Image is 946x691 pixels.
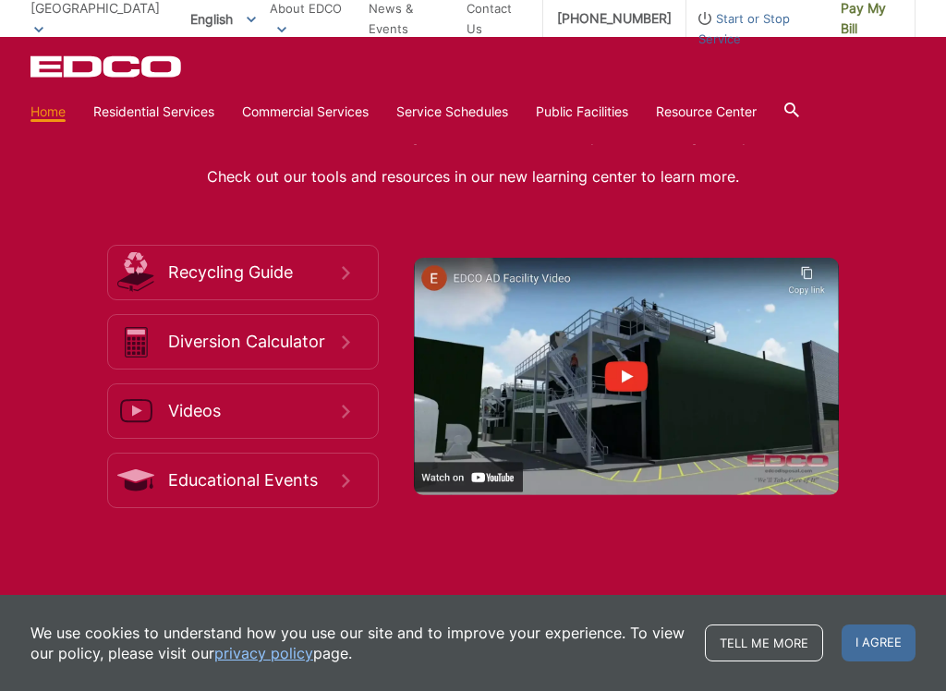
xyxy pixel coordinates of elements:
[107,314,379,370] a: Diversion Calculator
[214,643,313,663] a: privacy policy
[30,623,686,663] p: We use cookies to understand how you use our site and to improve your experience. To view our pol...
[176,4,270,34] span: English
[396,102,508,122] a: Service Schedules
[168,401,342,421] span: Videos
[168,262,342,283] span: Recycling Guide
[93,102,214,122] a: Residential Services
[107,245,379,300] a: Recycling Guide
[536,102,628,122] a: Public Facilities
[242,102,369,122] a: Commercial Services
[107,453,379,508] a: Educational Events
[656,102,757,122] a: Resource Center
[168,332,342,352] span: Diversion Calculator
[30,102,66,122] a: Home
[168,470,342,491] span: Educational Events
[30,55,184,78] a: EDCD logo. Return to the homepage.
[30,164,916,189] p: Check out our tools and resources in our new learning center to learn more.
[107,383,379,439] a: Videos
